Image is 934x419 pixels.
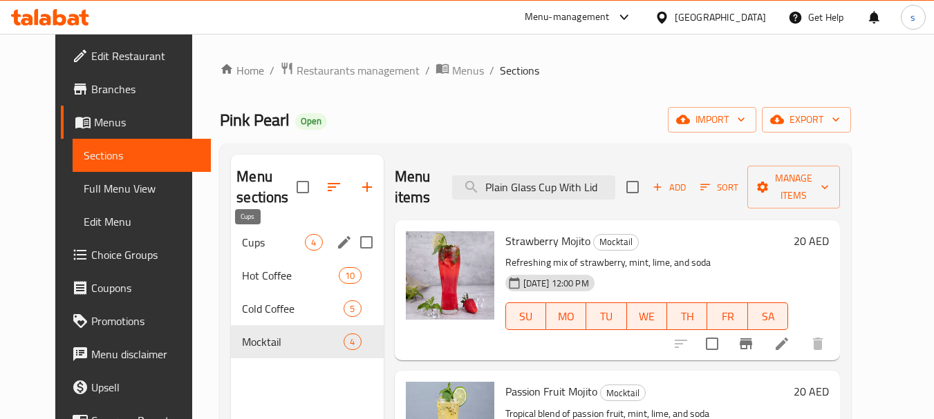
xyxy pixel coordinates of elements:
span: export [773,111,840,128]
li: / [489,62,494,79]
button: import [668,107,756,133]
div: Hot Coffee10 [231,259,383,292]
span: 4 [344,335,360,349]
span: Sort sections [317,170,351,204]
div: [GEOGRAPHIC_DATA] [675,10,766,25]
a: Sections [73,139,212,172]
span: Edit Restaurant [91,48,200,64]
a: Full Menu View [73,172,212,205]
div: Open [295,113,327,130]
span: s [910,10,915,25]
div: Menu-management [525,9,610,26]
button: TH [667,302,707,330]
button: Manage items [747,166,840,208]
span: Mocktail [242,333,344,350]
li: / [425,62,430,79]
button: Branch-specific-item [729,327,763,360]
button: FR [707,302,747,330]
div: Cups4edit [231,226,383,259]
a: Branches [61,72,212,106]
span: Full Menu View [84,180,200,197]
span: Strawberry Mojito [505,231,590,251]
button: SA [748,302,788,330]
span: Manage items [758,170,829,204]
span: Coupons [91,280,200,296]
span: Edit Menu [84,213,200,230]
span: Cups [242,234,305,251]
p: Refreshing mix of strawberry, mint, lime, and soda [505,254,789,271]
button: WE [627,302,667,330]
a: Home [220,62,264,79]
h6: 20 AED [794,231,829,251]
span: TU [592,306,621,327]
span: Mocktail [594,234,638,250]
button: SU [505,302,546,330]
li: / [270,62,274,79]
span: Passion Fruit Mojito [505,381,597,402]
span: Choice Groups [91,246,200,263]
a: Edit menu item [774,335,790,352]
span: Upsell [91,379,200,396]
span: Select to update [698,329,727,358]
a: Menus [436,61,484,79]
a: Menu disclaimer [61,338,212,371]
div: Mocktail [593,234,639,251]
button: edit [334,232,355,253]
span: TH [673,306,702,327]
button: Sort [697,177,742,198]
button: MO [546,302,586,330]
span: Pink Pearl [220,104,290,135]
img: Strawberry Mojito [406,231,494,320]
div: items [344,333,361,350]
span: WE [633,306,662,327]
span: Menus [94,114,200,130]
button: delete [801,327,834,360]
span: Sections [500,62,539,79]
span: Add [651,179,688,195]
button: Add [647,177,691,198]
span: SA [754,306,783,327]
nav: breadcrumb [220,61,851,79]
span: Sort items [691,177,747,198]
span: FR [713,306,742,327]
span: Branches [91,81,200,97]
h6: 20 AED [794,382,829,401]
h2: Menu sections [236,166,296,208]
span: Add item [647,177,691,198]
span: Menus [452,62,484,79]
div: Mocktail [600,384,646,401]
span: Open [295,115,327,127]
span: import [679,111,745,128]
a: Upsell [61,371,212,404]
a: Promotions [61,304,212,338]
span: Sort [700,179,738,195]
span: Cold Coffee [242,300,344,317]
span: Hot Coffee [242,267,339,284]
input: search [452,175,615,199]
span: Select section [618,173,647,202]
span: 5 [344,302,360,315]
span: 4 [306,236,321,249]
span: Select all sections [288,173,317,202]
div: items [305,234,322,251]
a: Edit Restaurant [61,39,212,72]
a: Restaurants management [280,61,420,79]
span: Mocktail [601,385,645,401]
span: 10 [339,269,360,282]
span: MO [552,306,581,327]
span: SU [512,306,541,327]
a: Edit Menu [73,205,212,238]
div: Cold Coffee5 [231,292,383,325]
nav: Menu sections [231,220,383,364]
a: Choice Groups [61,238,212,271]
span: [DATE] 12:00 PM [518,277,595,290]
a: Coupons [61,271,212,304]
button: export [762,107,851,133]
a: Menus [61,106,212,139]
h2: Menu items [395,166,436,208]
span: Promotions [91,313,200,329]
span: Menu disclaimer [91,346,200,362]
div: Mocktail4 [231,325,383,358]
